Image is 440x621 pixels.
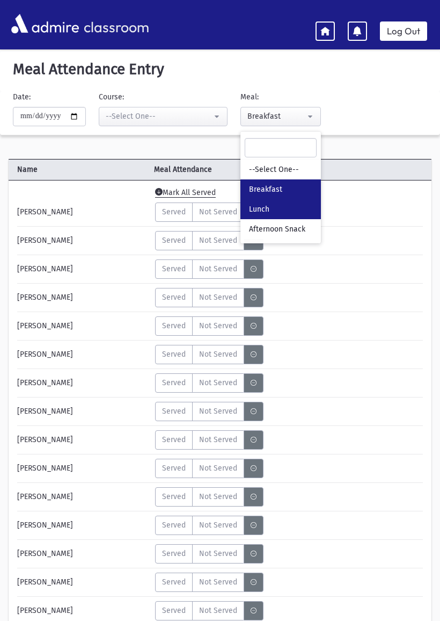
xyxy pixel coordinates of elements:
span: Served [162,491,186,502]
span: Not Served [199,548,237,559]
span: Served [162,320,186,331]
span: Not Served [199,434,237,445]
span: Not Served [199,491,237,502]
div: MeaStatus [155,345,263,364]
span: [PERSON_NAME] [17,349,73,360]
span: [PERSON_NAME] [17,292,73,303]
div: MeaStatus [155,402,263,421]
span: Breakfast [249,184,282,195]
span: [PERSON_NAME] [17,406,73,417]
span: Served [162,349,186,360]
div: MeaStatus [155,516,263,535]
span: Not Served [199,406,237,417]
label: Meal: [240,91,259,103]
span: Afternoon Snack [249,224,305,235]
div: MeaStatus [155,573,263,592]
span: [PERSON_NAME] [17,548,73,559]
span: Served [162,548,186,559]
a: Log Out [380,21,427,41]
div: MeaStatus [155,259,263,279]
div: MeaStatus [155,430,263,450]
span: Not Served [199,463,237,474]
span: Meal Attendance [150,164,397,175]
div: --Select One-- [106,111,212,122]
div: MeaStatus [155,459,263,478]
span: Served [162,235,186,246]
div: MeaStatus [155,373,263,393]
img: AdmirePro [9,11,82,36]
span: [PERSON_NAME] [17,206,73,218]
span: Not Served [199,519,237,531]
span: [PERSON_NAME] [17,320,73,331]
span: Served [162,519,186,531]
div: MeaStatus [155,316,263,336]
span: Not Served [199,377,237,388]
span: Not Served [199,349,237,360]
span: Not Served [199,320,237,331]
span: [PERSON_NAME] [17,519,73,531]
div: Breakfast [247,111,305,122]
div: MeaStatus [155,288,263,307]
span: Lunch [249,204,269,215]
span: Not Served [199,235,237,246]
span: [PERSON_NAME] [17,377,73,388]
button: Breakfast [240,107,321,126]
div: MeaStatus [155,231,263,250]
span: Served [162,292,186,303]
div: MeaStatus [155,544,263,564]
h5: Meal Attendance Entry [9,60,431,78]
input: Search [245,138,317,157]
div: MeaStatus [155,487,263,507]
span: Name [9,164,150,175]
span: [PERSON_NAME] [17,235,73,246]
span: Served [162,463,186,474]
span: [PERSON_NAME] [17,463,73,474]
span: Not Served [199,206,237,218]
button: --Select One-- [99,107,228,126]
span: Served [162,377,186,388]
span: Mark All Served [155,188,216,198]
span: [PERSON_NAME] [17,605,73,616]
span: [PERSON_NAME] [17,434,73,445]
label: Course: [99,91,124,103]
span: [PERSON_NAME] [17,491,73,502]
span: [PERSON_NAME] [17,263,73,275]
span: --Select One-- [249,164,299,175]
span: Not Served [199,292,237,303]
span: [PERSON_NAME] [17,576,73,588]
span: Not Served [199,263,237,275]
span: Served [162,434,186,445]
span: classroom [82,10,149,38]
div: MeaStatus [155,203,263,222]
label: Date: [13,91,31,103]
span: Served [162,263,186,275]
span: Served [162,206,186,218]
span: Served [162,406,186,417]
